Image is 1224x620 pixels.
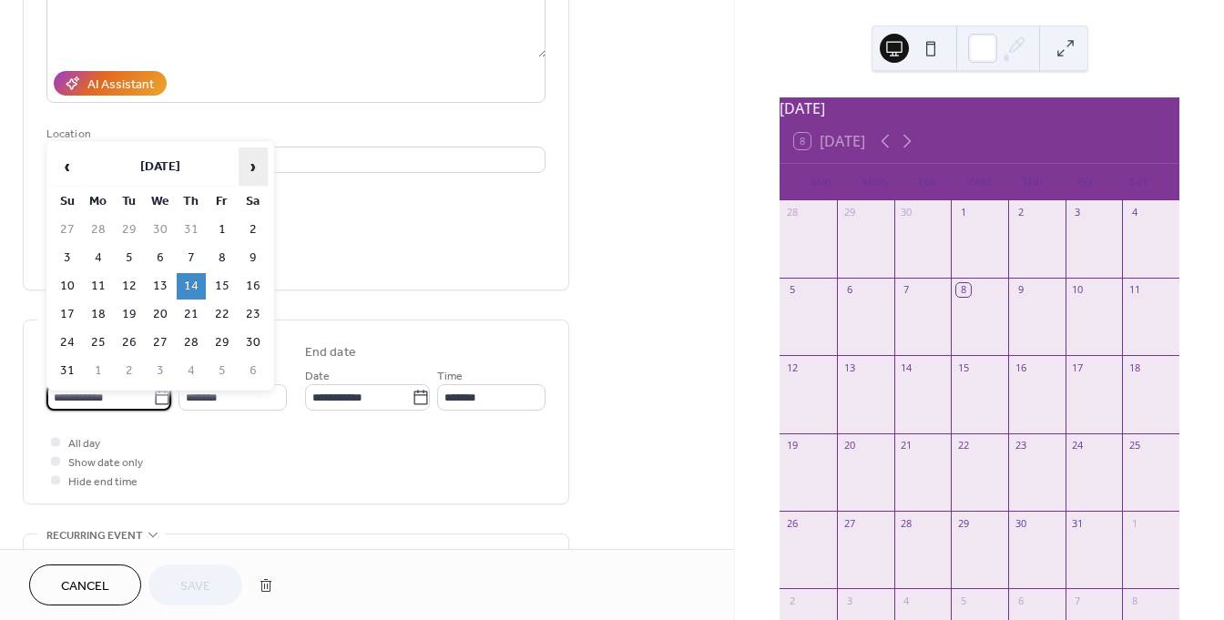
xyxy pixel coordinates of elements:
div: Wed [954,164,1006,200]
div: 19 [785,439,799,452]
div: 27 [842,516,856,530]
td: 5 [208,358,237,384]
button: AI Assistant [54,71,167,96]
td: 10 [53,273,82,300]
td: 15 [208,273,237,300]
div: Fri [1059,164,1112,200]
div: 22 [956,439,970,452]
div: 10 [1071,283,1085,297]
span: All day [68,434,100,453]
span: › [240,148,267,185]
td: 20 [146,301,175,328]
td: 17 [53,301,82,328]
div: AI Assistant [87,76,154,95]
th: [DATE] [84,147,237,187]
td: 27 [53,217,82,243]
span: Time [437,367,463,386]
div: 28 [900,516,913,530]
div: 13 [842,361,856,374]
td: 4 [177,358,206,384]
td: 7 [177,245,206,271]
td: 24 [53,330,82,356]
td: 13 [146,273,175,300]
div: 8 [956,283,970,297]
td: 31 [53,358,82,384]
div: 29 [842,206,856,219]
td: 9 [239,245,268,271]
span: Cancel [61,577,109,596]
th: Su [53,188,82,215]
td: 3 [53,245,82,271]
th: Th [177,188,206,215]
div: 3 [842,594,856,607]
th: Sa [239,188,268,215]
div: 7 [1071,594,1085,607]
div: 2 [785,594,799,607]
td: 1 [84,358,113,384]
div: [DATE] [780,97,1179,119]
td: 5 [115,245,144,271]
div: 1 [956,206,970,219]
div: 26 [785,516,799,530]
td: 23 [239,301,268,328]
div: 16 [1014,361,1027,374]
div: 1 [1127,516,1141,530]
td: 1 [208,217,237,243]
td: 11 [84,273,113,300]
div: 29 [956,516,970,530]
div: 6 [1014,594,1027,607]
div: 9 [1014,283,1027,297]
div: 31 [1071,516,1085,530]
div: 5 [785,283,799,297]
td: 12 [115,273,144,300]
th: We [146,188,175,215]
th: Tu [115,188,144,215]
td: 28 [84,217,113,243]
div: Sat [1112,164,1165,200]
div: 18 [1127,361,1141,374]
div: 4 [1127,206,1141,219]
td: 31 [177,217,206,243]
td: 14 [177,273,206,300]
td: 22 [208,301,237,328]
div: Tue [901,164,954,200]
td: 27 [146,330,175,356]
td: 16 [239,273,268,300]
div: 21 [900,439,913,452]
div: 17 [1071,361,1085,374]
span: Hide end time [68,473,138,492]
div: Thu [1006,164,1059,200]
div: 20 [842,439,856,452]
th: Fr [208,188,237,215]
div: Location [46,125,542,144]
div: 2 [1014,206,1027,219]
div: 3 [1071,206,1085,219]
div: 6 [842,283,856,297]
td: 21 [177,301,206,328]
div: 14 [900,361,913,374]
span: ‹ [54,148,81,185]
div: 11 [1127,283,1141,297]
td: 30 [146,217,175,243]
div: 30 [900,206,913,219]
td: 19 [115,301,144,328]
div: 24 [1071,439,1085,452]
td: 28 [177,330,206,356]
button: Cancel [29,564,141,605]
div: 4 [900,594,913,607]
span: Recurring event [46,526,143,545]
div: 23 [1014,439,1027,452]
div: 30 [1014,516,1027,530]
div: 28 [785,206,799,219]
td: 26 [115,330,144,356]
td: 6 [146,245,175,271]
div: Mon [847,164,900,200]
div: 25 [1127,439,1141,452]
div: End date [305,343,356,362]
td: 18 [84,301,113,328]
td: 29 [208,330,237,356]
div: 15 [956,361,970,374]
div: 7 [900,283,913,297]
span: Date [305,367,330,386]
div: 12 [785,361,799,374]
